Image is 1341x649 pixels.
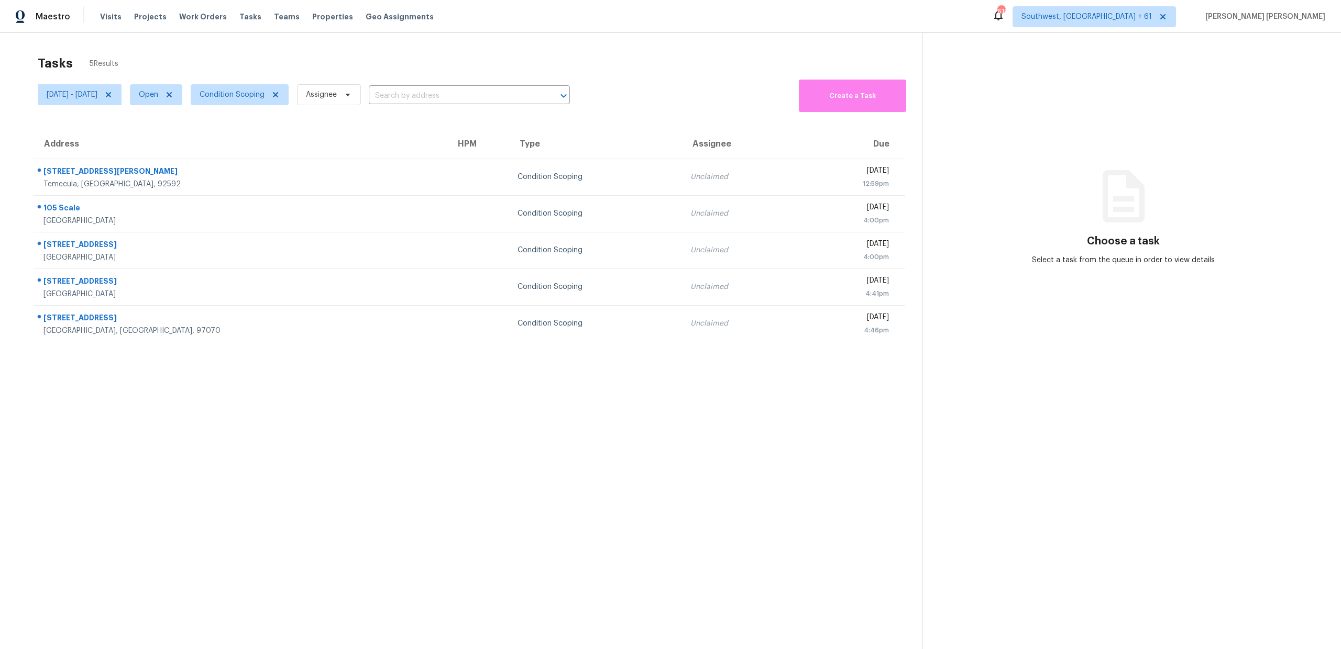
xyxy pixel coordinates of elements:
[43,252,439,263] div: [GEOGRAPHIC_DATA]
[369,88,541,104] input: Search by address
[997,6,1005,17] div: 610
[43,276,439,289] div: [STREET_ADDRESS]
[43,203,439,216] div: 105 Scale
[366,12,434,22] span: Geo Assignments
[312,12,353,22] span: Properties
[1201,12,1325,22] span: [PERSON_NAME] [PERSON_NAME]
[798,129,905,159] th: Due
[806,252,889,262] div: 4:00pm
[1021,12,1152,22] span: Southwest, [GEOGRAPHIC_DATA] + 61
[90,59,118,69] span: 5 Results
[274,12,300,22] span: Teams
[518,245,674,255] div: Condition Scoping
[200,89,265,100] span: Condition Scoping
[806,178,889,189] div: 12:59pm
[806,215,889,226] div: 4:00pm
[179,12,227,22] span: Work Orders
[134,12,167,22] span: Projects
[799,80,906,112] button: Create a Task
[34,129,447,159] th: Address
[36,12,70,22] span: Maestro
[518,282,674,292] div: Condition Scoping
[43,239,439,252] div: [STREET_ADDRESS]
[43,289,439,299] div: [GEOGRAPHIC_DATA]
[139,89,158,100] span: Open
[1087,236,1160,247] h3: Choose a task
[239,13,261,20] span: Tasks
[690,282,789,292] div: Unclaimed
[804,90,901,102] span: Create a Task
[43,179,439,189] div: Temecula, [GEOGRAPHIC_DATA], 92592
[518,172,674,182] div: Condition Scoping
[447,129,510,159] th: HPM
[38,58,73,69] h2: Tasks
[306,89,337,100] span: Assignee
[682,129,797,159] th: Assignee
[509,129,682,159] th: Type
[518,208,674,219] div: Condition Scoping
[806,312,889,325] div: [DATE]
[690,245,789,255] div: Unclaimed
[806,275,889,288] div: [DATE]
[690,172,789,182] div: Unclaimed
[43,312,439,326] div: [STREET_ADDRESS]
[43,216,439,226] div: [GEOGRAPHIC_DATA]
[806,165,889,178] div: [DATE]
[43,166,439,179] div: [STREET_ADDRESS][PERSON_NAME]
[47,89,97,100] span: [DATE] - [DATE]
[518,318,674,329] div: Condition Scoping
[806,202,889,215] div: [DATE]
[1023,255,1224,265] div: Select a task from the queue in order to view details
[100,12,122,22] span: Visits
[690,208,789,219] div: Unclaimed
[43,326,439,336] div: [GEOGRAPHIC_DATA], [GEOGRAPHIC_DATA], 97070
[806,325,889,335] div: 4:46pm
[806,239,889,252] div: [DATE]
[690,318,789,329] div: Unclaimed
[556,88,571,103] button: Open
[806,288,889,299] div: 4:41pm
